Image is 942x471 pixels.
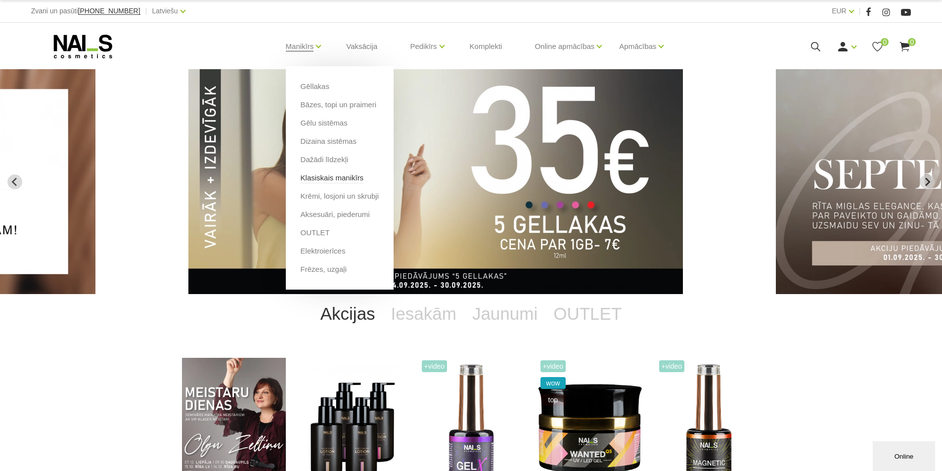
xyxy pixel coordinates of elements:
[301,246,346,257] a: Elektroierīces
[881,38,889,46] span: 0
[383,294,464,334] a: Iesakām
[873,439,937,471] iframe: chat widget
[920,174,935,189] button: Next slide
[619,27,656,66] a: Apmācības
[301,191,379,202] a: Krēmi, losjoni un skrubji
[462,23,510,70] a: Komplekti
[301,99,376,110] a: Bāzes, topi un praimeri
[540,377,566,389] span: wow
[31,5,140,17] div: Zvani un pasūti
[301,118,348,128] a: Gēlu sistēmas
[301,264,347,275] a: Frēzes, uzgaļi
[832,5,847,17] a: EUR
[908,38,916,46] span: 0
[301,209,370,220] a: Aksesuāri, piederumi
[301,227,330,238] a: OUTLET
[540,394,566,406] span: top
[188,69,754,294] li: 2 of 13
[464,294,545,334] a: Jaunumi
[871,41,884,53] a: 0
[301,81,329,92] a: Gēllakas
[301,136,357,147] a: Dizaina sistēmas
[301,172,364,183] a: Klasiskais manikīrs
[410,27,437,66] a: Pedikīrs
[145,5,147,17] span: |
[540,360,566,372] span: +Video
[152,5,178,17] a: Latviešu
[286,27,314,66] a: Manikīrs
[422,360,448,372] span: +Video
[7,174,22,189] button: Previous slide
[313,294,383,334] a: Akcijas
[78,7,140,15] a: [PHONE_NUMBER]
[545,294,629,334] a: OUTLET
[535,27,594,66] a: Online apmācības
[301,154,349,165] a: Dažādi līdzekļi
[898,41,911,53] a: 0
[859,5,861,17] span: |
[659,360,685,372] span: +Video
[338,23,385,70] a: Vaksācija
